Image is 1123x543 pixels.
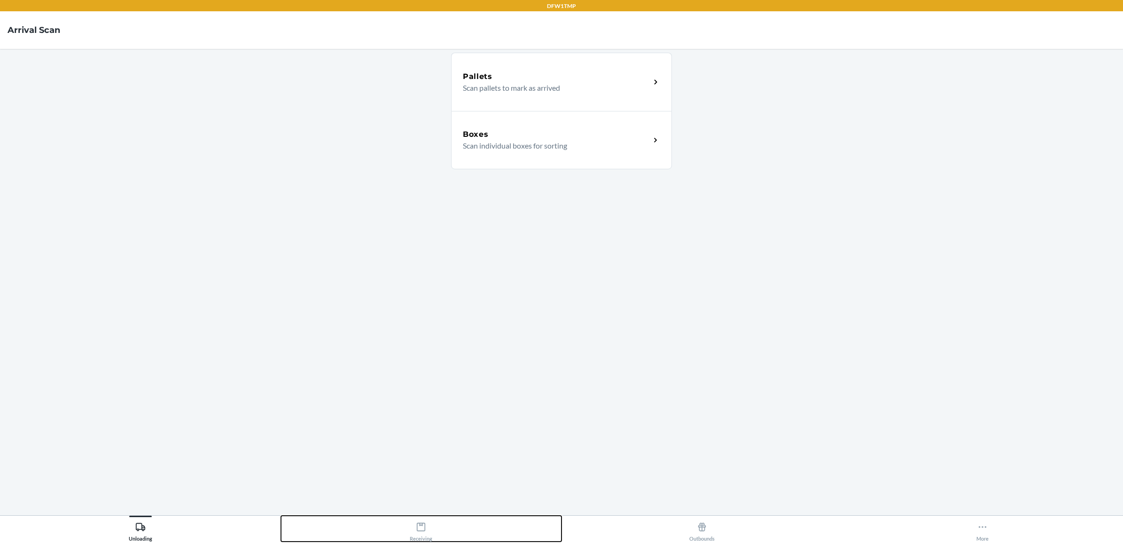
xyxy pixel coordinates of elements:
[689,518,715,542] div: Outbounds
[976,518,989,542] div: More
[129,518,152,542] div: Unloading
[561,516,842,542] button: Outbounds
[410,518,432,542] div: Receiving
[463,71,492,82] h5: Pallets
[463,82,643,94] p: Scan pallets to mark as arrived
[451,111,672,169] a: BoxesScan individual boxes for sorting
[463,129,489,140] h5: Boxes
[463,140,643,151] p: Scan individual boxes for sorting
[281,516,562,542] button: Receiving
[451,53,672,111] a: PalletsScan pallets to mark as arrived
[547,2,576,10] p: DFW1TMP
[8,24,60,36] h4: Arrival Scan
